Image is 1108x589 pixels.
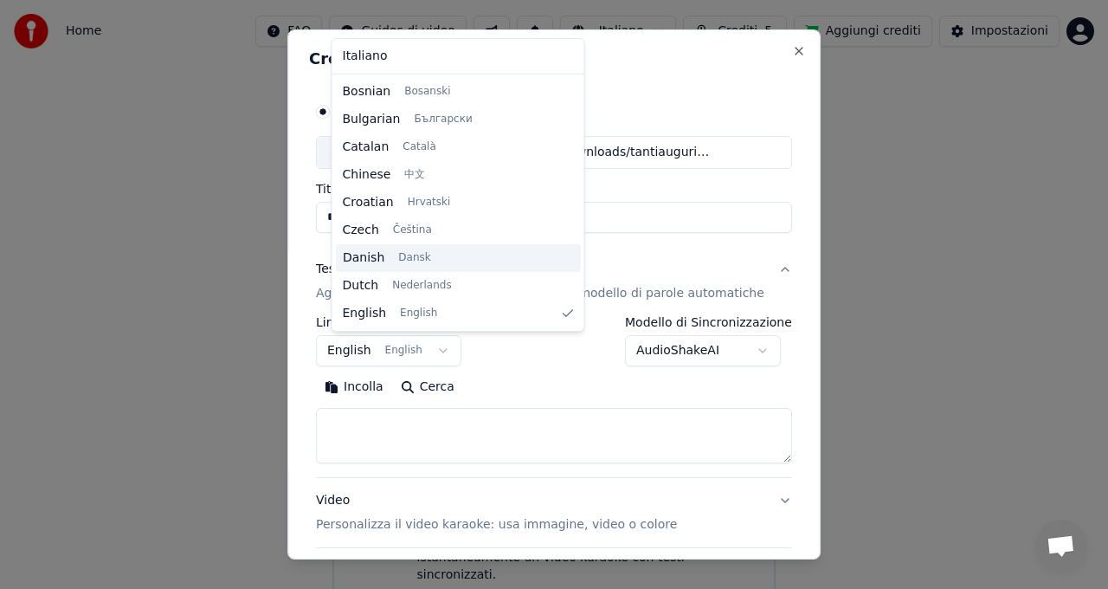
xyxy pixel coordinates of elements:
span: Čeština [393,223,432,237]
span: Български [414,113,472,126]
span: Bosnian [343,83,391,100]
span: Czech [343,222,379,239]
span: Chinese [343,166,391,184]
span: Dansk [398,251,430,265]
span: English [400,307,437,320]
span: Bosanski [404,85,450,99]
span: 中文 [404,168,425,182]
span: Bulgarian [343,111,401,128]
span: Hrvatski [408,196,451,210]
span: Nederlands [392,279,451,293]
span: English [343,305,387,322]
span: Danish [343,249,384,267]
span: Croatian [343,194,394,211]
span: Italiano [343,48,388,65]
span: Català [403,140,435,154]
span: Catalan [343,139,390,156]
span: Dutch [343,277,379,294]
